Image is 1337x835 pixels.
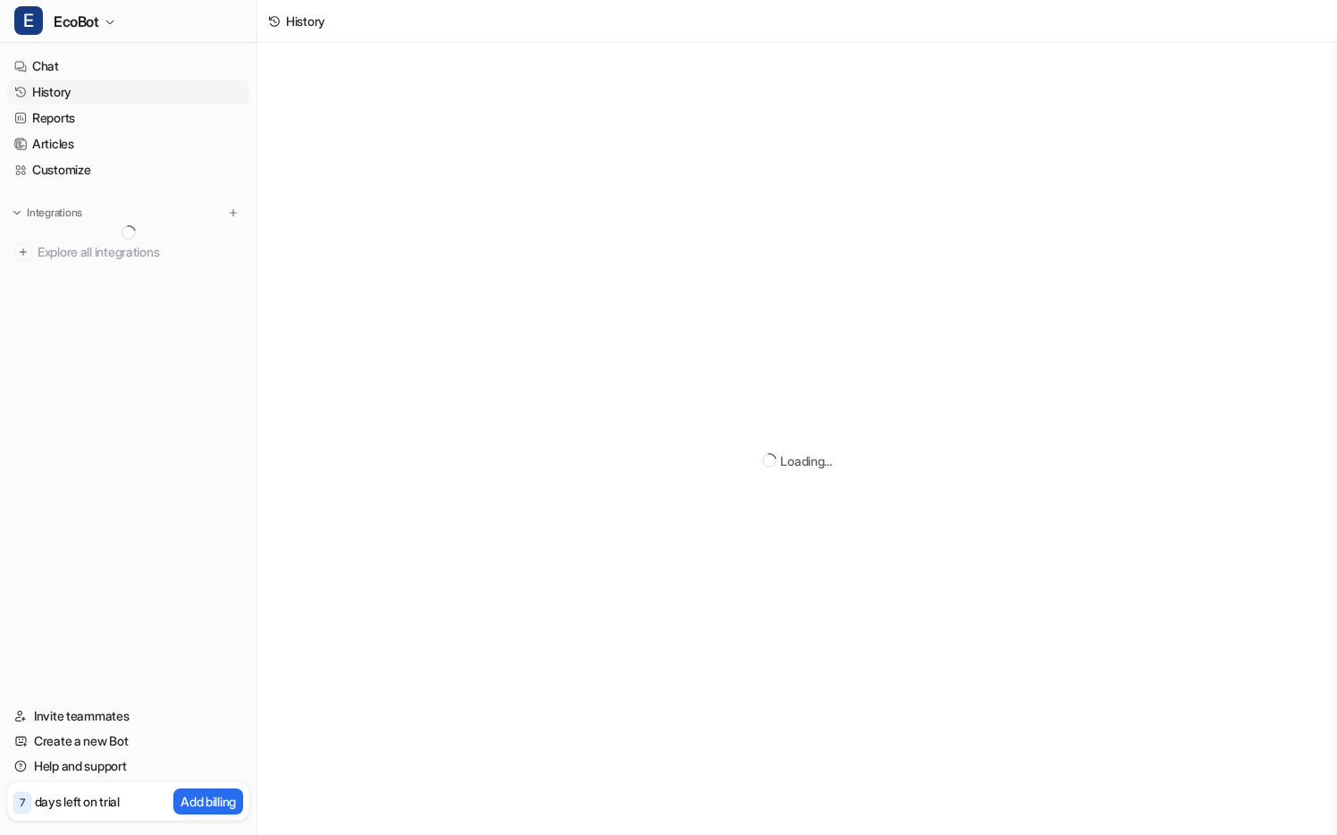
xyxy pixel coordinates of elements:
[7,240,249,265] a: Explore all integrations
[27,206,82,220] p: Integrations
[7,704,249,729] a: Invite teammates
[11,207,23,219] img: expand menu
[780,451,831,470] div: Loading...
[54,9,99,34] span: EcoBot
[7,80,249,105] a: History
[14,6,43,35] span: E
[7,729,249,754] a: Create a new Bot
[7,754,249,779] a: Help and support
[227,207,240,219] img: menu_add.svg
[20,795,25,811] p: 7
[7,131,249,156] a: Articles
[38,238,242,266] span: Explore all integrations
[35,792,120,811] p: days left on trial
[173,789,243,814] button: Add billing
[14,243,32,261] img: explore all integrations
[286,12,325,30] div: History
[7,54,249,79] a: Chat
[7,204,88,222] button: Integrations
[181,792,236,811] p: Add billing
[7,105,249,131] a: Reports
[7,157,249,182] a: Customize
